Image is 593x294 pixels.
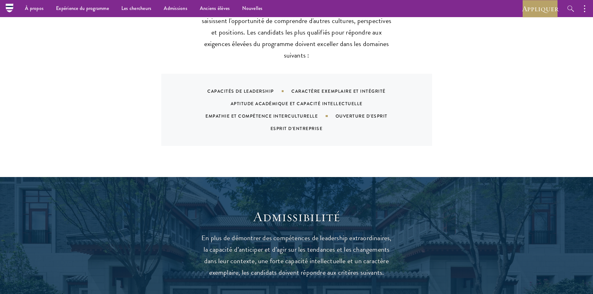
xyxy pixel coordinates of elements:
font: Esprit d'entreprise [271,125,323,132]
font: En plus de démontrer des compétences de leadership extraordinaires, la capacité d’anticiper et d’... [201,233,391,278]
font: Ouverture d'esprit [336,113,388,119]
font: Expérience du programme [56,5,109,12]
font: Capacités de leadership [207,88,274,94]
font: À propos [25,5,44,12]
font: Anciens élèves [200,5,230,12]
font: Empathie et compétence interculturelle [205,113,318,119]
font: Nouvelles [242,5,262,12]
font: Caractère exemplaire et intégrité [291,88,386,94]
font: Admissibilité [253,208,340,225]
font: Appliquer [522,4,558,13]
font: Admissions [164,5,187,12]
font: Aptitude académique et capacité intellectuelle [231,100,363,107]
font: Les chercheurs [121,5,152,12]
